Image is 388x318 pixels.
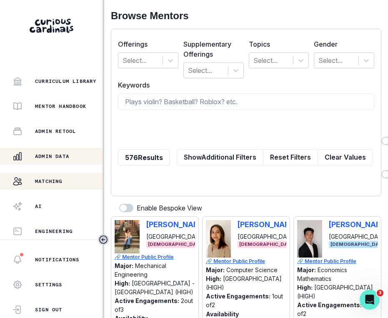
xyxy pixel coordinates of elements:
p: [GEOGRAPHIC_DATA] - [GEOGRAPHIC_DATA] (HIGH) [115,280,195,295]
p: Major: [115,262,133,269]
p: [GEOGRAPHIC_DATA] [146,232,208,241]
p: High: [297,284,313,291]
span: [DEMOGRAPHIC_DATA] [146,241,206,248]
a: 🔗 Mentor Public Profile [297,258,378,265]
p: High: [206,275,221,282]
span: [DEMOGRAPHIC_DATA] [238,241,298,248]
p: Sign Out [35,306,63,313]
button: Clear Values [318,149,373,166]
label: Offerings [118,39,173,49]
p: [GEOGRAPHIC_DATA] (HIGH) [206,275,282,291]
iframe: Intercom live chat [360,290,380,310]
p: Enable Bespoke View [137,203,202,213]
p: [PERSON_NAME] [146,220,208,229]
p: 576 Results [125,153,163,163]
label: Supplementary Offerings [183,39,239,59]
p: [GEOGRAPHIC_DATA] (HIGH) [297,284,373,300]
p: Computer Science [226,266,278,273]
a: 🔗 Mentor Public Profile [115,253,196,261]
button: Reset Filters [263,149,318,166]
button: Toggle sidebar [98,234,109,245]
p: Admin Data [35,153,69,160]
a: 🔗 Mentor Public Profile [206,258,287,265]
p: Economics Mathematics [297,266,347,282]
p: Active Engagements: [297,301,362,308]
p: Active Engagements: [115,297,179,304]
img: Picture of Carol Klingler [115,220,140,253]
p: AI [35,203,42,210]
p: Notifications [35,256,80,263]
span: 3 [377,290,383,296]
p: Mentor Handbook [35,103,86,110]
p: [GEOGRAPHIC_DATA] [238,232,299,241]
h2: Browse Mentors [111,10,381,22]
label: Keywords [118,80,369,90]
p: Settings [35,281,63,288]
img: Curious Cardinals Logo [30,19,73,33]
p: Curriculum Library [35,78,97,85]
button: ShowAdditional Filters [177,149,263,166]
label: Topics [249,39,304,49]
p: Major: [297,266,316,273]
p: Active Engagements: [206,293,270,300]
p: [PERSON_NAME] [238,220,299,229]
p: High: [115,280,130,287]
img: Picture of Jordan Zhao [297,220,322,258]
input: Plays violin? Basketball? Roblox? etc. [118,93,374,110]
p: Matching [35,178,63,185]
p: Engineering [35,228,73,235]
img: Picture of Sara Boyers [206,220,231,258]
label: Gender [314,39,369,49]
p: Admin Retool [35,128,76,135]
p: Major: [206,266,225,273]
p: Mechanical Engineering [115,262,166,278]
